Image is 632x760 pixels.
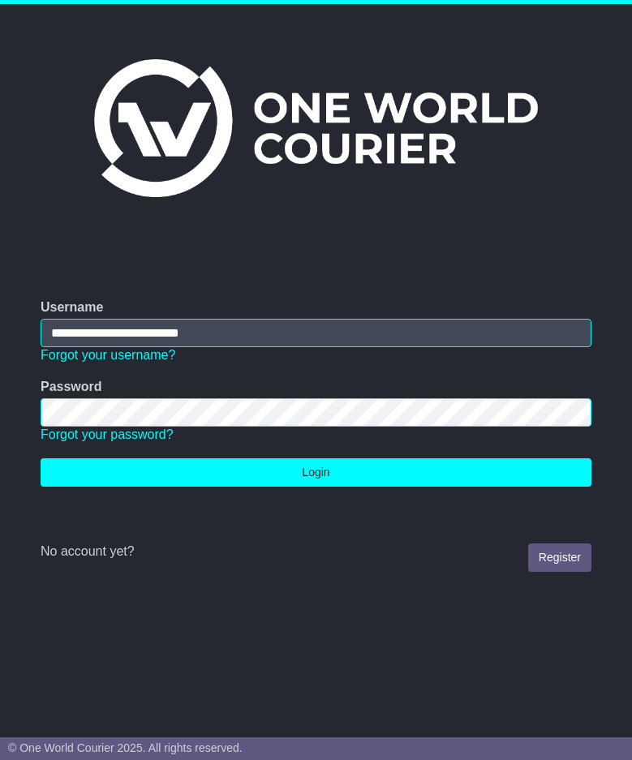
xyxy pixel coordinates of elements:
[41,348,175,362] a: Forgot your username?
[94,59,537,197] img: One World
[528,543,591,572] a: Register
[8,741,243,754] span: © One World Courier 2025. All rights reserved.
[41,458,591,487] button: Login
[41,299,103,315] label: Username
[41,543,591,559] div: No account yet?
[41,427,174,441] a: Forgot your password?
[41,379,102,394] label: Password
